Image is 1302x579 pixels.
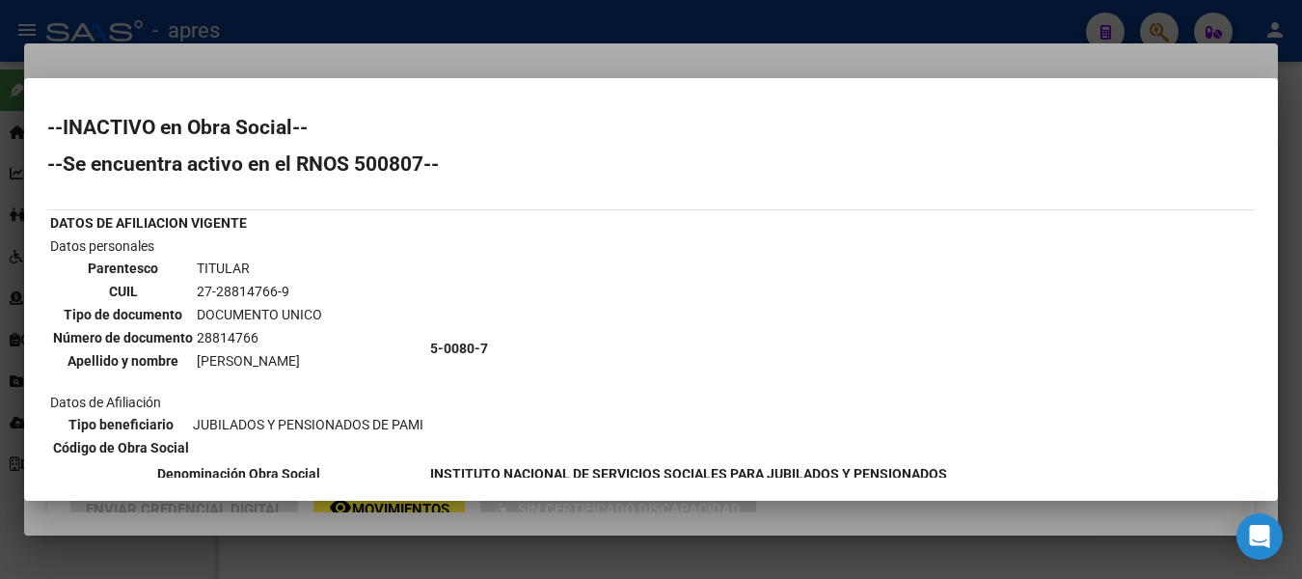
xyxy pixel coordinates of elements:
[192,414,424,435] td: JUBILADOS Y PENSIONADOS DE PAMI
[196,304,323,325] td: DOCUMENTO UNICO
[52,327,194,348] th: Número de documento
[52,281,194,302] th: CUIL
[430,466,947,482] b: INSTITUTO NACIONAL DE SERVICIOS SOCIALES PARA JUBILADOS Y PENSIONADOS
[196,350,323,372] td: [PERSON_NAME]
[1236,513,1283,560] div: Open Intercom Messenger
[50,215,247,231] b: DATOS DE AFILIACION VIGENTE
[47,154,1255,174] h2: --Se encuentra activo en el RNOS 500807--
[430,341,488,356] b: 5-0080-7
[196,327,323,348] td: 28814766
[52,414,190,435] th: Tipo beneficiario
[52,304,194,325] th: Tipo de documento
[52,350,194,372] th: Apellido y nombre
[47,118,1255,137] h2: --INACTIVO en Obra Social--
[196,258,323,279] td: TITULAR
[52,437,190,458] th: Código de Obra Social
[196,281,323,302] td: 27-28814766-9
[52,258,194,279] th: Parentesco
[49,463,427,484] th: Denominación Obra Social
[49,235,427,461] td: Datos personales Datos de Afiliación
